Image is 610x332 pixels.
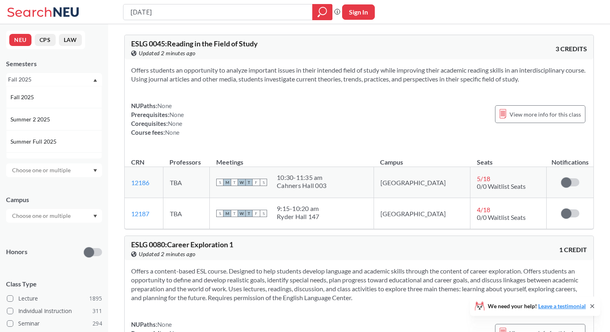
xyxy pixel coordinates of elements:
div: Semesters [6,59,102,68]
span: Updated 2 minutes ago [139,250,196,259]
svg: magnifying glass [318,6,327,18]
input: Choose one or multiple [8,211,76,221]
span: T [245,179,253,186]
label: Seminar [7,318,102,329]
span: None [168,120,182,127]
div: Campus [6,195,102,204]
span: 1 CREDIT [559,245,587,254]
span: We need your help! [488,303,586,309]
span: Updated 2 minutes ago [139,49,196,58]
section: Offers a content-based ESL course. Designed to help students develop language and academic skills... [131,267,587,302]
span: 311 [92,307,102,315]
td: [GEOGRAPHIC_DATA] [374,167,470,198]
div: NUPaths: Prerequisites: Corequisites: Course fees: [131,101,184,137]
span: S [216,179,224,186]
th: Seats [470,150,547,167]
span: None [165,129,180,136]
svg: Dropdown arrow [93,169,97,172]
span: T [231,210,238,217]
button: CPS [35,34,56,46]
span: None [157,102,172,109]
span: 4 / 18 [477,206,490,213]
th: Professors [163,150,209,167]
a: Leave a testimonial [538,303,586,309]
div: Fall 2025 [8,75,92,84]
span: ESLG 0080 : Career Exploration 1 [131,240,233,249]
span: Class Type [6,280,102,288]
div: Fall 2025Dropdown arrowFall 2025Summer 2 2025Summer Full 2025Summer 1 2025Spring 2025Fall 2024Sum... [6,73,102,86]
a: 12187 [131,210,149,217]
svg: Dropdown arrow [93,215,97,218]
div: Dropdown arrow [6,163,102,177]
button: NEU [9,34,31,46]
span: View more info for this class [510,109,581,119]
p: Honors [6,247,27,257]
a: 12186 [131,179,149,186]
span: S [216,210,224,217]
th: Meetings [210,150,374,167]
label: Individual Instruction [7,306,102,316]
span: 0/0 Waitlist Seats [477,182,526,190]
span: M [224,210,231,217]
span: None [157,321,172,328]
button: LAW [59,34,82,46]
input: Choose one or multiple [8,165,76,175]
span: 0/0 Waitlist Seats [477,213,526,221]
th: Campus [374,150,470,167]
span: Summer Full 2025 [10,137,58,146]
span: W [238,179,245,186]
span: S [260,210,267,217]
div: Cahners Hall 003 [277,182,326,190]
div: CRN [131,158,144,167]
span: T [245,210,253,217]
span: T [231,179,238,186]
button: Sign In [342,4,375,20]
div: Dropdown arrow [6,209,102,223]
div: magnifying glass [312,4,332,20]
span: 294 [92,319,102,328]
td: TBA [163,167,209,198]
span: F [253,179,260,186]
span: S [260,179,267,186]
section: Offers students an opportunity to analyze important issues in their intended field of study while... [131,66,587,84]
span: 3 CREDITS [556,44,587,53]
div: 10:30 - 11:35 am [277,173,326,182]
span: W [238,210,245,217]
svg: Dropdown arrow [93,79,97,82]
span: ESLG 0045 : Reading in the Field of Study [131,39,258,48]
th: Notifications [547,150,593,167]
td: TBA [163,198,209,229]
span: F [253,210,260,217]
label: Lecture [7,293,102,304]
span: M [224,179,231,186]
input: Class, professor, course number, "phrase" [130,5,307,19]
span: Fall 2025 [10,93,36,102]
td: [GEOGRAPHIC_DATA] [374,198,470,229]
span: 5 / 18 [477,175,490,182]
span: 1895 [89,294,102,303]
span: Summer 2 2025 [10,115,52,124]
div: 9:15 - 10:20 am [277,205,320,213]
span: None [169,111,184,118]
div: Ryder Hall 147 [277,213,320,221]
